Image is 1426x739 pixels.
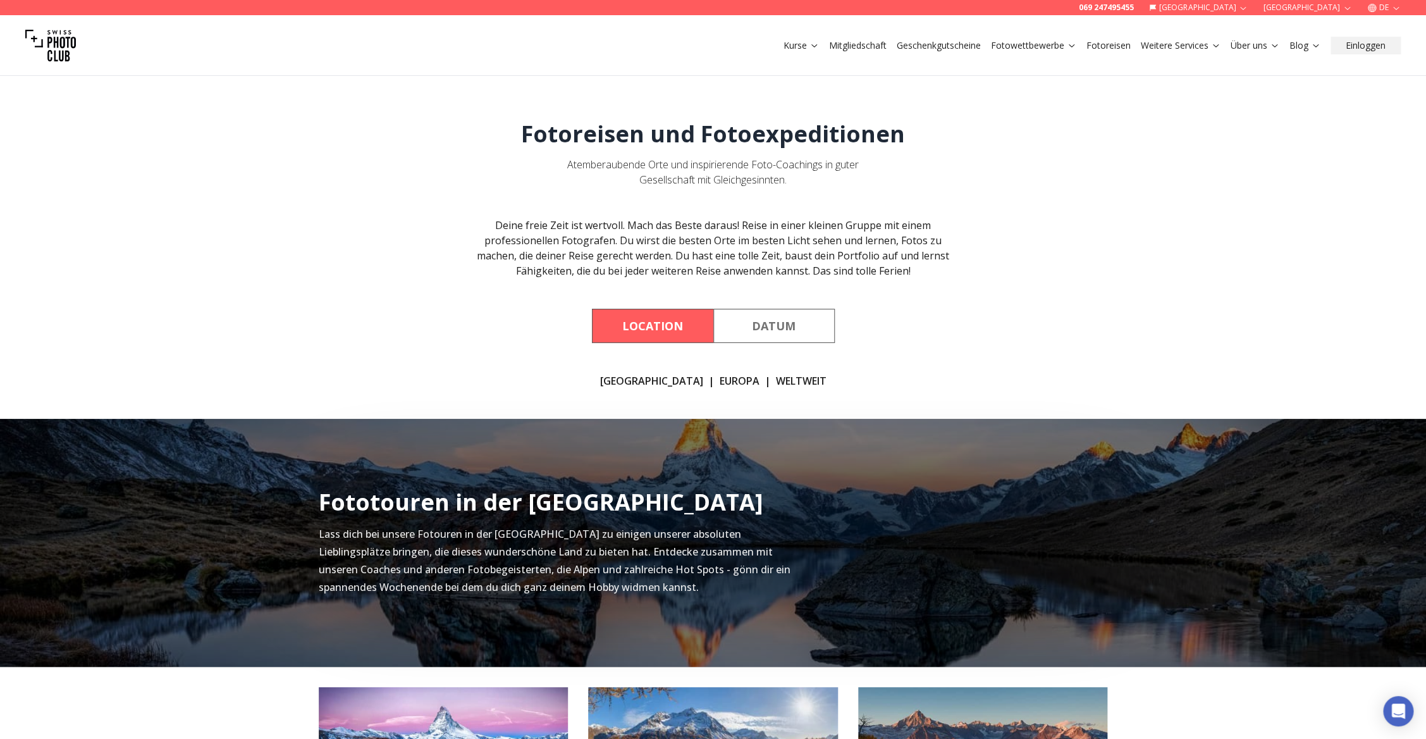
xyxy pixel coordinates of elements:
[470,218,956,278] div: Deine freie Zeit ist wertvoll. Mach das Beste daraus! Reise in einer kleinen Gruppe mit einem pro...
[986,37,1081,54] button: Fotowettbewerbe
[1226,37,1284,54] button: Über uns
[600,373,827,388] div: | |
[720,373,759,388] a: EUROPA
[592,309,713,343] button: By Location
[1284,37,1325,54] button: Blog
[319,490,763,515] h2: Fototouren in der [GEOGRAPHIC_DATA]
[1141,39,1220,52] a: Weitere Services
[600,373,703,388] a: [GEOGRAPHIC_DATA]
[784,39,819,52] a: Kurse
[319,527,790,594] span: Lass dich bei unsere Fotouren in der [GEOGRAPHIC_DATA] zu einigen unserer absoluten Lieblingsplät...
[592,309,835,343] div: Course filter
[1079,3,1134,13] a: 069 247495455
[778,37,824,54] button: Kurse
[1081,37,1136,54] button: Fotoreisen
[829,39,887,52] a: Mitgliedschaft
[713,309,835,343] button: By Date
[1331,37,1401,54] button: Einloggen
[1136,37,1226,54] button: Weitere Services
[521,121,905,147] h1: Fotoreisen und Fotoexpeditionen
[991,39,1076,52] a: Fotowettbewerbe
[776,373,827,388] a: WELTWEIT
[824,37,892,54] button: Mitgliedschaft
[892,37,986,54] button: Geschenkgutscheine
[567,158,859,187] span: Atemberaubende Orte und inspirierende Foto-Coachings in guter Gesellschaft mit Gleichgesinnten.
[897,39,981,52] a: Geschenkgutscheine
[1086,39,1131,52] a: Fotoreisen
[1383,696,1413,726] div: Open Intercom Messenger
[25,20,76,71] img: Swiss photo club
[1289,39,1320,52] a: Blog
[1231,39,1279,52] a: Über uns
